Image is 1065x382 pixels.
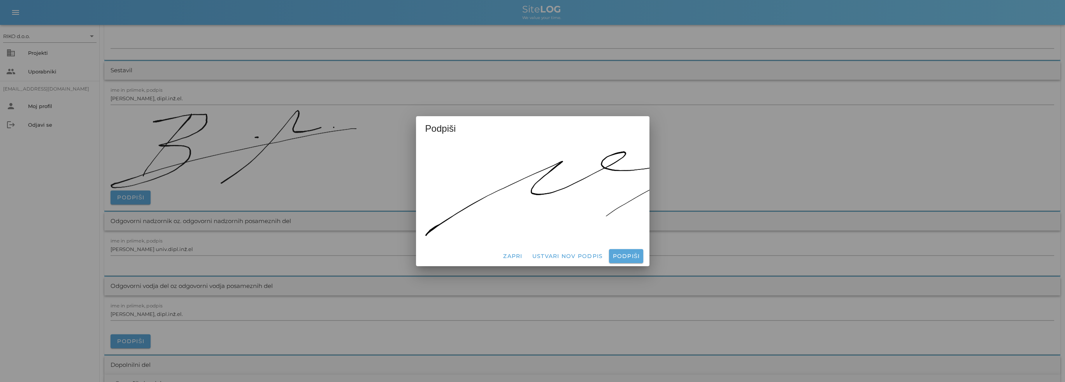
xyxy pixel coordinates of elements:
span: Zapri [503,253,523,260]
span: Podpiši [612,253,640,260]
img: D1+vH3TGaT8AAAAASUVORK5CYII= [425,139,772,236]
button: Zapri [500,249,526,263]
button: Podpiši [609,249,643,263]
div: Pripomoček za klepet [1026,345,1065,382]
button: Ustvari nov podpis [528,249,606,263]
span: Ustvari nov podpis [532,253,603,260]
span: Podpiši [425,122,456,135]
iframe: Chat Widget [1026,345,1065,382]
